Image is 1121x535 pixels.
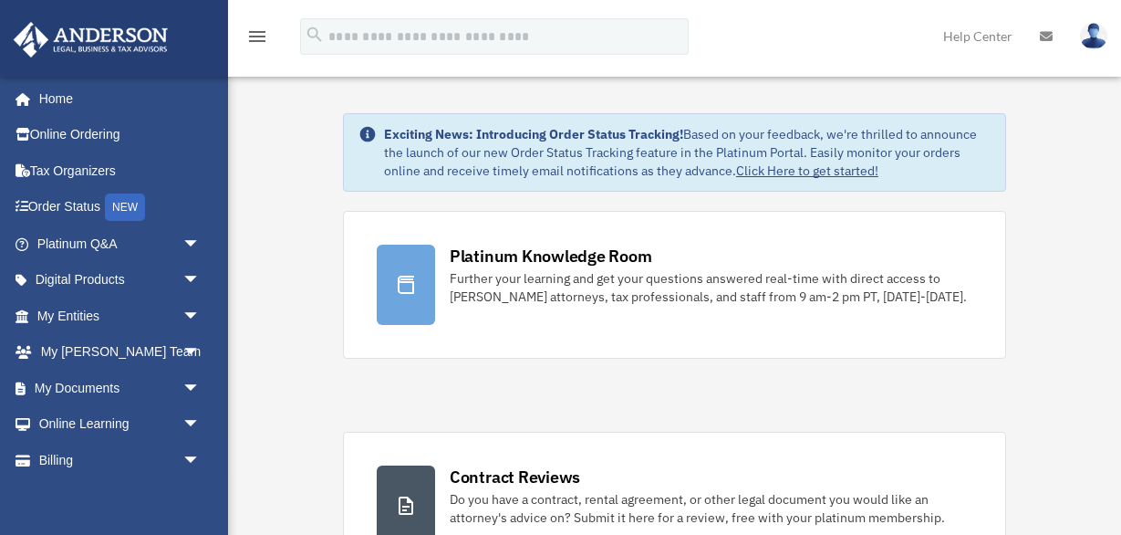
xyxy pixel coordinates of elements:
[13,442,228,478] a: Billingarrow_drop_down
[246,32,268,47] a: menu
[450,269,972,306] div: Further your learning and get your questions answered real-time with direct access to [PERSON_NAM...
[182,226,219,263] span: arrow_drop_down
[343,211,1006,359] a: Platinum Knowledge Room Further your learning and get your questions answered real-time with dire...
[13,406,228,443] a: Online Learningarrow_drop_down
[8,22,173,58] img: Anderson Advisors Platinum Portal
[13,226,228,262] a: Platinum Q&Aarrow_drop_down
[13,370,228,406] a: My Documentsarrow_drop_down
[13,117,228,153] a: Online Ordering
[182,262,219,299] span: arrow_drop_down
[182,406,219,444] span: arrow_drop_down
[13,298,228,334] a: My Entitiesarrow_drop_down
[182,370,219,407] span: arrow_drop_down
[736,163,878,179] a: Click Here to get started!
[13,334,228,371] a: My [PERSON_NAME] Teamarrow_drop_down
[246,26,268,47] i: menu
[13,189,228,226] a: Order StatusNEW
[1080,23,1107,49] img: User Pic
[384,125,991,180] div: Based on your feedback, we're thrilled to announce the launch of our new Order Status Tracking fe...
[384,126,683,142] strong: Exciting News: Introducing Order Status Tracking!
[182,442,219,479] span: arrow_drop_down
[450,466,580,488] div: Contract Reviews
[305,25,325,45] i: search
[13,80,219,117] a: Home
[13,152,228,189] a: Tax Organizers
[450,490,972,527] div: Do you have a contract, rental agreement, or other legal document you would like an attorney's ad...
[450,245,652,267] div: Platinum Knowledge Room
[182,298,219,335] span: arrow_drop_down
[105,194,145,221] div: NEW
[13,262,228,299] a: Digital Productsarrow_drop_down
[182,334,219,372] span: arrow_drop_down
